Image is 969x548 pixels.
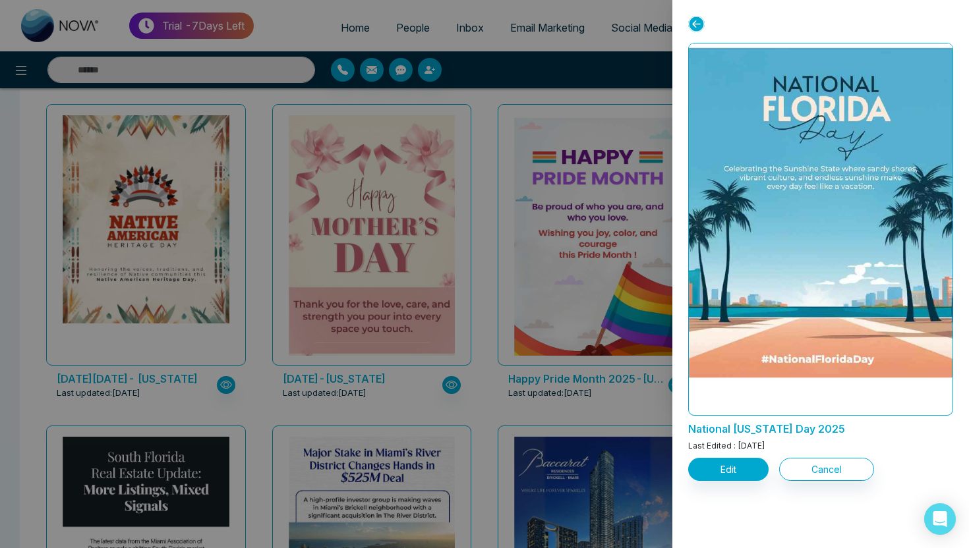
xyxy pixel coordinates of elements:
button: Edit [688,458,769,481]
button: Cancel [779,458,874,481]
span: Last Edited : [DATE] [688,441,765,451]
div: Open Intercom Messenger [924,503,956,535]
p: National Florida Day 2025 [688,416,953,437]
